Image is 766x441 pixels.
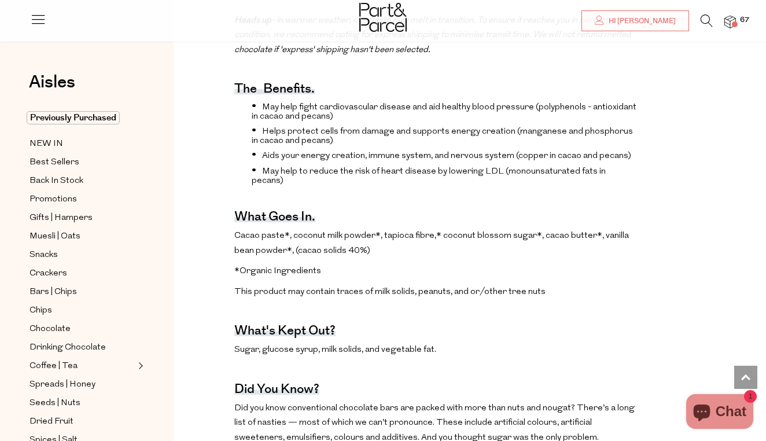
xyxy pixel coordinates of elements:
[30,303,135,318] a: Chips
[30,359,135,373] a: Coffee | Tea
[30,266,135,281] a: Crackers
[252,149,638,161] li: Aids your energy creation, immune system, and nervous system (copper )
[234,288,546,296] span: This product may contain traces of milk solids, peanuts, and or/other tree nuts
[30,322,71,336] span: Chocolate
[252,101,638,121] li: May help fight cardiovascular disease and aid healthy blood pressure (polyphenols - antioxidant i...
[30,211,93,225] span: Gifts | Hampers
[30,414,135,429] a: Dried Fruit
[29,69,75,95] span: Aisles
[30,137,63,151] span: NEW IN
[30,340,135,355] a: Drinking Chocolate
[30,322,135,336] a: Chocolate
[252,167,606,185] span: May help to reduce the risk of heart disease by lowering LDL (monounsaturated fats in pecans)
[30,341,106,355] span: Drinking Chocolate
[30,192,135,207] a: Promotions
[30,359,78,373] span: Coffee | Tea
[30,230,80,244] span: Muesli | Oats
[30,211,135,225] a: Gifts | Hampers
[30,248,135,262] a: Snacks
[30,111,135,125] a: Previously Purchased
[234,86,315,94] h4: The benefits.
[359,3,407,32] img: Part&Parcel
[234,16,631,54] em: - in warmer weather, chocolate may melt in transition. To ensure it reaches you in perfect condit...
[135,359,143,373] button: Expand/Collapse Coffee | Tea
[30,415,73,429] span: Dried Fruit
[30,155,135,170] a: Best Sellers
[30,174,135,188] a: Back In Stock
[550,152,628,160] span: in cacao and pecans
[30,229,135,244] a: Muesli | Oats
[30,285,135,299] a: Bars | Chips
[234,343,638,358] p: Sugar, glucose syrup, milk solids, and vegetable fat.
[30,193,77,207] span: Promotions
[30,396,135,410] a: Seeds | Nuts
[581,10,689,31] a: Hi [PERSON_NAME]
[30,396,80,410] span: Seeds | Nuts
[30,378,95,392] span: Spreads | Honey
[724,16,736,28] a: 67
[27,111,120,124] span: Previously Purchased
[252,127,633,145] span: Helps protect cells from damage and supports energy creation (manganese and phosphorus in cacao a...
[234,328,336,336] h4: What's kept out?
[683,394,757,432] inbox-online-store-chat: Shopify online store chat
[29,73,75,102] a: Aisles
[30,137,135,151] a: NEW IN
[30,156,79,170] span: Best Sellers
[737,15,752,25] span: 67
[234,387,319,395] h4: Did you know?
[30,267,67,281] span: Crackers
[234,231,629,255] span: Cacao paste*, coconut milk powder*, tapioca fibre,* coconut blossom sugar*, cacao butter*, vanill...
[30,377,135,392] a: Spreads | Honey
[30,248,58,262] span: Snacks
[234,267,321,275] span: * Organic Ingredients
[30,285,77,299] span: Bars | Chips
[30,174,83,188] span: Back In Stock
[606,16,676,26] span: Hi [PERSON_NAME]
[234,214,315,222] h4: What goes in.
[30,304,52,318] span: Chips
